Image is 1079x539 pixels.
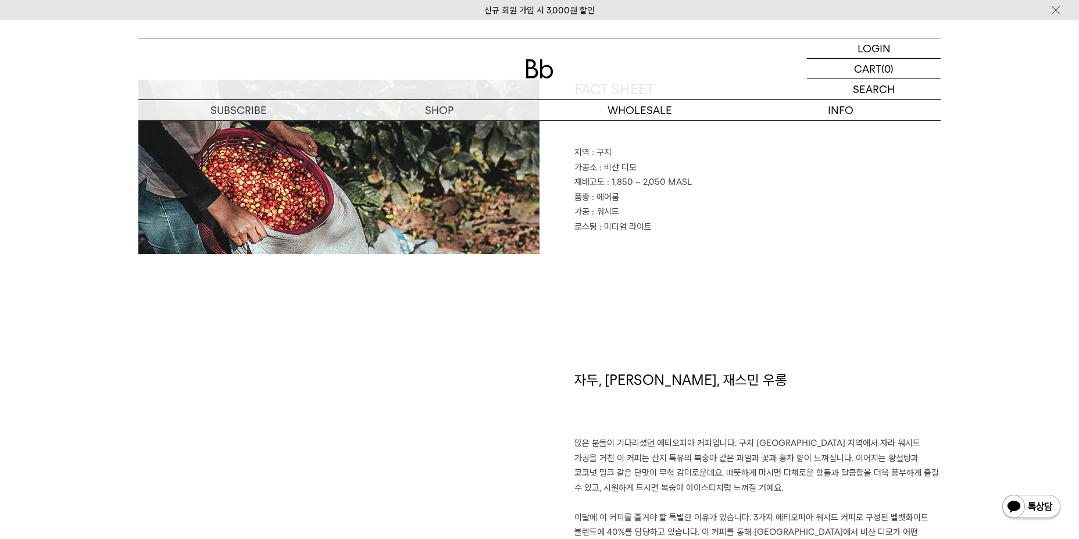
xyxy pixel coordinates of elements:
[526,59,553,78] img: 로고
[740,100,941,120] p: INFO
[574,222,597,232] span: 로스팅
[574,177,605,187] span: 재배고도
[138,100,339,120] a: SUBSCRIBE
[592,206,619,217] span: : 워시드
[807,38,941,59] a: LOGIN
[858,38,891,58] p: LOGIN
[607,177,692,187] span: : 1,850 ~ 2,050 MASL
[574,192,589,202] span: 품종
[574,370,941,437] h1: 자두, [PERSON_NAME], 재스민 우롱
[1001,494,1062,522] img: 카카오톡 채널 1:1 채팅 버튼
[853,79,895,99] p: SEARCH
[592,192,619,202] span: : 에어룸
[599,222,652,232] span: : 미디엄 라이트
[138,80,539,254] img: 에티오피아 비샨 디모
[881,59,894,78] p: (0)
[807,59,941,79] a: CART (0)
[539,100,740,120] p: WHOLESALE
[854,59,881,78] p: CART
[592,147,612,158] span: : 구지
[339,100,539,120] a: SHOP
[574,206,589,217] span: 가공
[574,147,589,158] span: 지역
[574,162,597,173] span: 가공소
[599,162,637,173] span: : 비샨 디모
[484,5,595,16] a: 신규 회원 가입 시 3,000원 할인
